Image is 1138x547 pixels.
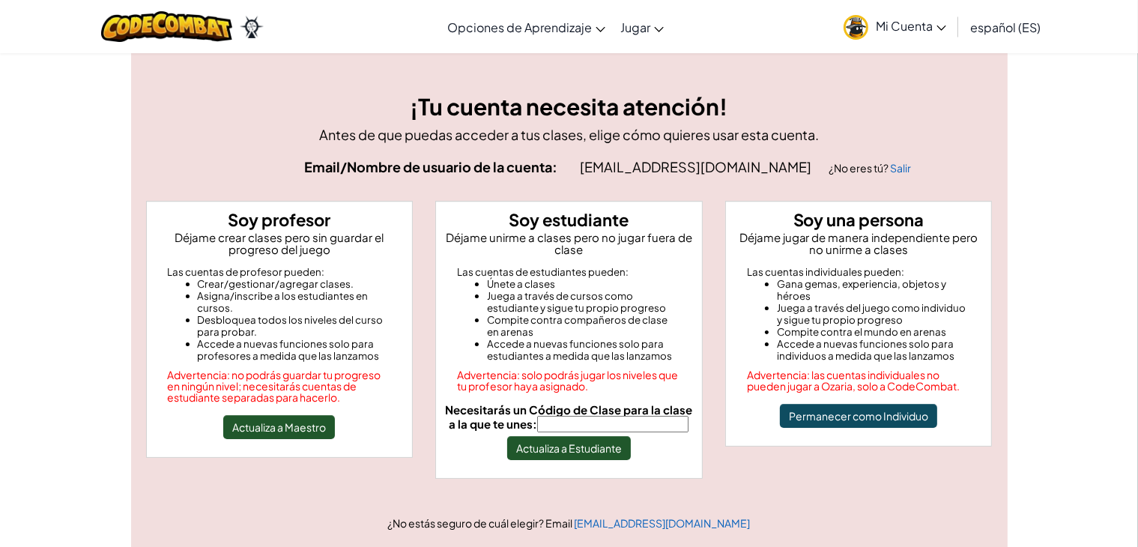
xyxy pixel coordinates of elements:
[168,266,392,278] div: Las cuentas de profesor pueden:
[223,415,335,439] button: Actualiza a Maestro
[747,266,971,278] div: Las cuentas individuales pueden:
[836,3,954,50] a: Mi Cuenta
[228,209,330,230] strong: Soy profesor
[970,19,1041,35] span: español (ES)
[487,290,681,314] li: Juega a través de cursos como estudiante y sigue tu propio progreso
[457,266,681,278] div: Las cuentas de estudiantes pueden:
[198,278,392,290] li: Crear/gestionar/agregar clases.
[198,314,392,338] li: Desbloquea todos los niveles del curso para probar.
[732,232,986,256] p: Déjame jugar de manera independiente pero no unirme a clases
[240,16,264,38] img: Ozaria
[447,19,592,35] span: Opciones de Aprendizaje
[747,369,971,392] div: Advertencia: las cuentas individuales no pueden jugar a Ozaria, solo a CodeCombat.
[198,338,392,362] li: Accede a nuevas funciones solo para profesores a medida que las lanzamos
[146,124,993,145] p: Antes de que puedas acceder a tus clases, elige cómo quieres usar esta cuenta.
[198,290,392,314] li: Asigna/inscribe a los estudiantes en cursos.
[509,209,629,230] strong: Soy estudiante
[777,278,971,302] li: Gana gemas, experiencia, objetos y héroes
[777,302,971,326] li: Juega a través del juego como individuo y sigue tu propio progreso
[891,161,912,175] a: Salir
[487,278,681,290] li: Únete a clases
[445,402,692,431] span: Necesitarás un Código de Clase para la clase a la que te unes:
[613,7,671,47] a: Jugar
[442,232,696,256] p: Déjame unirme a clases pero no jugar fuera de clase
[829,161,891,175] span: ¿No eres tú?
[620,19,650,35] span: Jugar
[844,15,868,40] img: avatar
[793,209,924,230] strong: Soy una persona
[581,158,814,175] span: [EMAIL_ADDRESS][DOMAIN_NAME]
[876,18,946,34] span: Mi Cuenta
[780,404,937,428] button: Permanecer como Individuo
[168,369,392,403] div: Advertencia: no podrás guardar tu progreso en ningún nivel; necesitarás cuentas de estudiante sep...
[777,326,971,338] li: Compite contra el mundo en arenas
[440,7,613,47] a: Opciones de Aprendizaje
[537,416,688,432] input: Necesitarás un Código de Clase para la clase a la que te unes:
[388,516,575,530] span: ¿No estás seguro de cuál elegir? Email
[487,314,681,338] li: Compite contra compañeros de clase en arenas
[146,90,993,124] h3: ¡Tu cuenta necesita atención!
[305,158,558,175] strong: Email/Nombre de usuario de la cuenta:
[101,11,232,42] img: CodeCombat logo
[457,369,681,392] div: Advertencia: solo podrás jugar los niveles que tu profesor haya asignado.
[777,338,971,362] li: Accede a nuevas funciones solo para individuos a medida que las lanzamos
[575,516,751,530] a: [EMAIL_ADDRESS][DOMAIN_NAME]
[507,436,631,460] button: Actualiza a Estudiante
[153,232,407,256] p: Déjame crear clases pero sin guardar el progreso del juego
[487,338,681,362] li: Accede a nuevas funciones solo para estudiantes a medida que las lanzamos
[963,7,1048,47] a: español (ES)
